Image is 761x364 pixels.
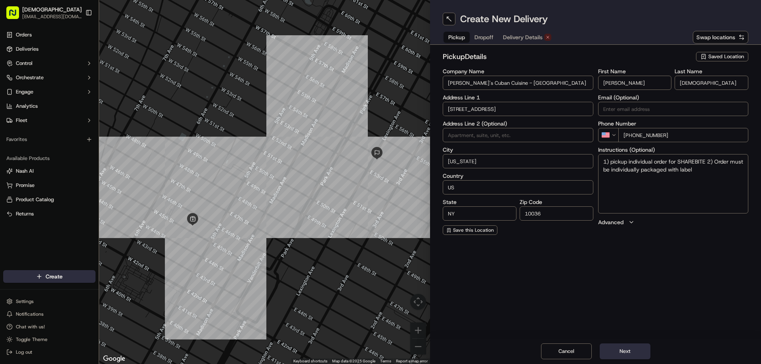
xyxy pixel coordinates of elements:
span: Create [46,273,63,280]
a: Analytics [3,100,96,112]
span: Log out [16,349,32,355]
input: Got a question? Start typing here... [21,51,143,59]
a: Returns [6,210,92,217]
img: Nash [8,8,24,24]
label: Address Line 1 [443,95,593,100]
button: Advanced [598,218,749,226]
button: Toggle Theme [3,334,96,345]
div: Start new chat [27,75,130,83]
a: Product Catalog [6,196,92,203]
label: Phone Number [598,121,749,126]
span: Promise [16,182,34,189]
button: [DEMOGRAPHIC_DATA][EMAIL_ADDRESS][DOMAIN_NAME] [3,3,82,22]
a: Nash AI [6,168,92,175]
label: Company Name [443,69,593,74]
span: Deliveries [16,46,38,53]
span: Control [16,60,33,67]
a: Powered byPylon [56,133,96,139]
label: State [443,199,516,205]
a: Terms (opens in new tab) [380,359,391,363]
div: Available Products [3,152,96,165]
a: Promise [6,182,92,189]
input: Enter phone number [618,128,749,142]
span: Pylon [79,133,96,139]
button: Chat with us! [3,321,96,332]
label: Address Line 2 (Optional) [443,121,593,126]
button: Returns [3,208,96,220]
span: Map data ©2025 Google [332,359,375,363]
span: Swap locations [696,33,735,41]
input: Apartment, suite, unit, etc. [443,128,593,142]
button: Create [3,270,96,283]
span: Dropoff [474,33,493,41]
a: 📗Knowledge Base [5,111,64,125]
h2: pickup Details [443,51,691,62]
button: Engage [3,86,96,98]
label: Instructions (Optional) [598,147,749,152]
input: Enter city [443,154,593,168]
span: Delivery Details [503,33,543,41]
button: Save this Location [443,225,497,235]
span: Toggle Theme [16,336,48,343]
label: First Name [598,69,672,74]
div: We're available if you need us! [27,83,100,90]
button: Map camera controls [410,294,426,310]
button: Cancel [541,343,592,359]
span: Pickup [448,33,465,41]
textarea: 1) pickup individual order for SHAREBITE 2) Order must be individually packaged with label [598,154,749,213]
span: Knowledge Base [16,114,61,122]
span: Chat with us! [16,324,45,330]
span: Product Catalog [16,196,54,203]
button: Nash AI [3,165,96,177]
label: Last Name [675,69,748,74]
span: Returns [16,210,34,217]
a: Deliveries [3,43,96,55]
button: Orchestrate [3,71,96,84]
button: Fleet [3,114,96,127]
input: Enter country [443,180,593,194]
button: Log out [3,347,96,358]
button: Settings [3,296,96,307]
input: Enter company name [443,76,593,90]
button: Zoom in [410,322,426,338]
button: Product Catalog [3,193,96,206]
img: Google [101,354,127,364]
div: 💻 [67,115,73,121]
div: 📗 [8,115,14,121]
span: Orchestrate [16,74,44,81]
a: 💻API Documentation [64,111,130,125]
label: Advanced [598,218,623,226]
div: Favorites [3,133,96,146]
label: City [443,147,593,152]
button: Promise [3,179,96,192]
input: Enter zip code [520,206,593,221]
input: Enter email address [598,102,749,116]
span: [EMAIL_ADDRESS][DOMAIN_NAME] [22,13,82,20]
button: Saved Location [696,51,748,62]
span: Notifications [16,311,44,317]
a: Report a map error [396,359,428,363]
button: Next [600,343,650,359]
input: Enter address [443,102,593,116]
input: Enter state [443,206,516,221]
span: API Documentation [75,114,127,122]
span: Analytics [16,103,38,110]
span: Settings [16,298,34,305]
p: Welcome 👋 [8,32,144,44]
span: Fleet [16,117,27,124]
button: [DEMOGRAPHIC_DATA] [22,6,82,13]
button: Control [3,57,96,70]
span: Engage [16,88,33,95]
input: Enter first name [598,76,672,90]
span: Nash AI [16,168,34,175]
label: Zip Code [520,199,593,205]
span: Orders [16,31,32,38]
label: Email (Optional) [598,95,749,100]
button: Keyboard shortcuts [293,358,327,364]
span: Save this Location [453,227,494,233]
h1: Create New Delivery [460,13,548,25]
span: Saved Location [708,53,744,60]
label: Country [443,173,593,179]
a: Orders [3,29,96,41]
